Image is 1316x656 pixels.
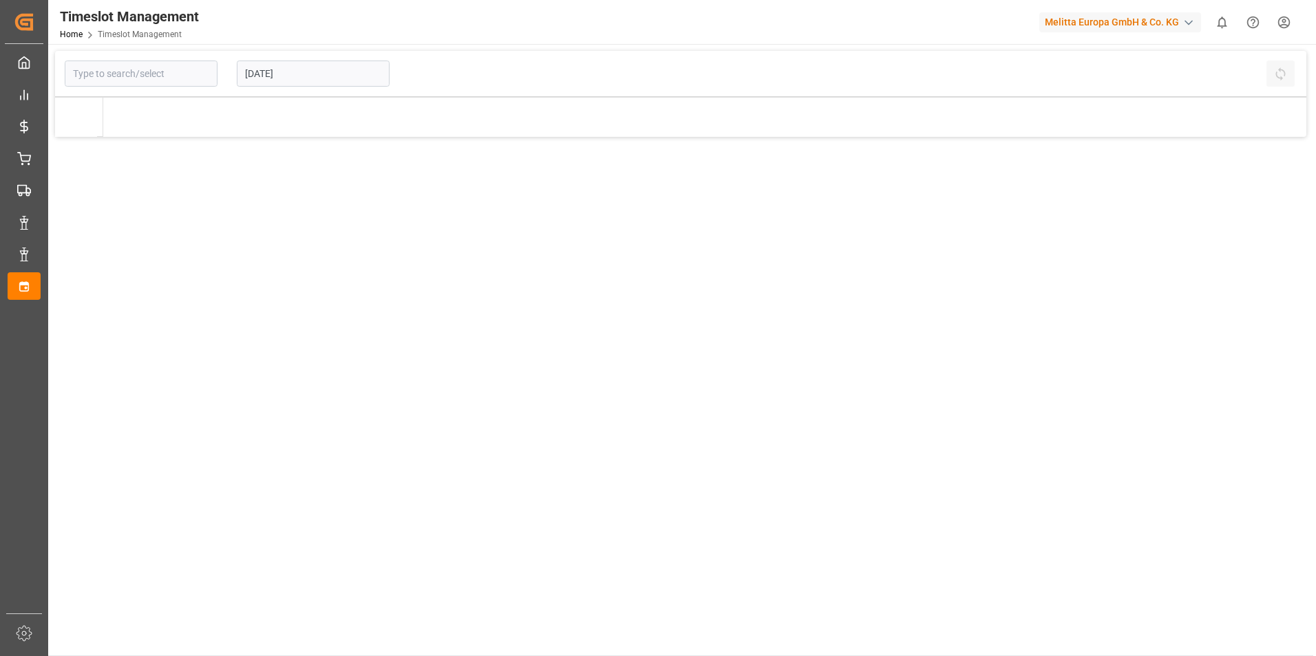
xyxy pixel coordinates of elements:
[1207,7,1238,38] button: show 0 new notifications
[1039,9,1207,35] button: Melitta Europa GmbH & Co. KG
[65,61,217,87] input: Type to search/select
[60,30,83,39] a: Home
[1039,12,1201,32] div: Melitta Europa GmbH & Co. KG
[1238,7,1269,38] button: Help Center
[60,6,199,27] div: Timeslot Management
[237,61,390,87] input: DD.MM.YYYY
